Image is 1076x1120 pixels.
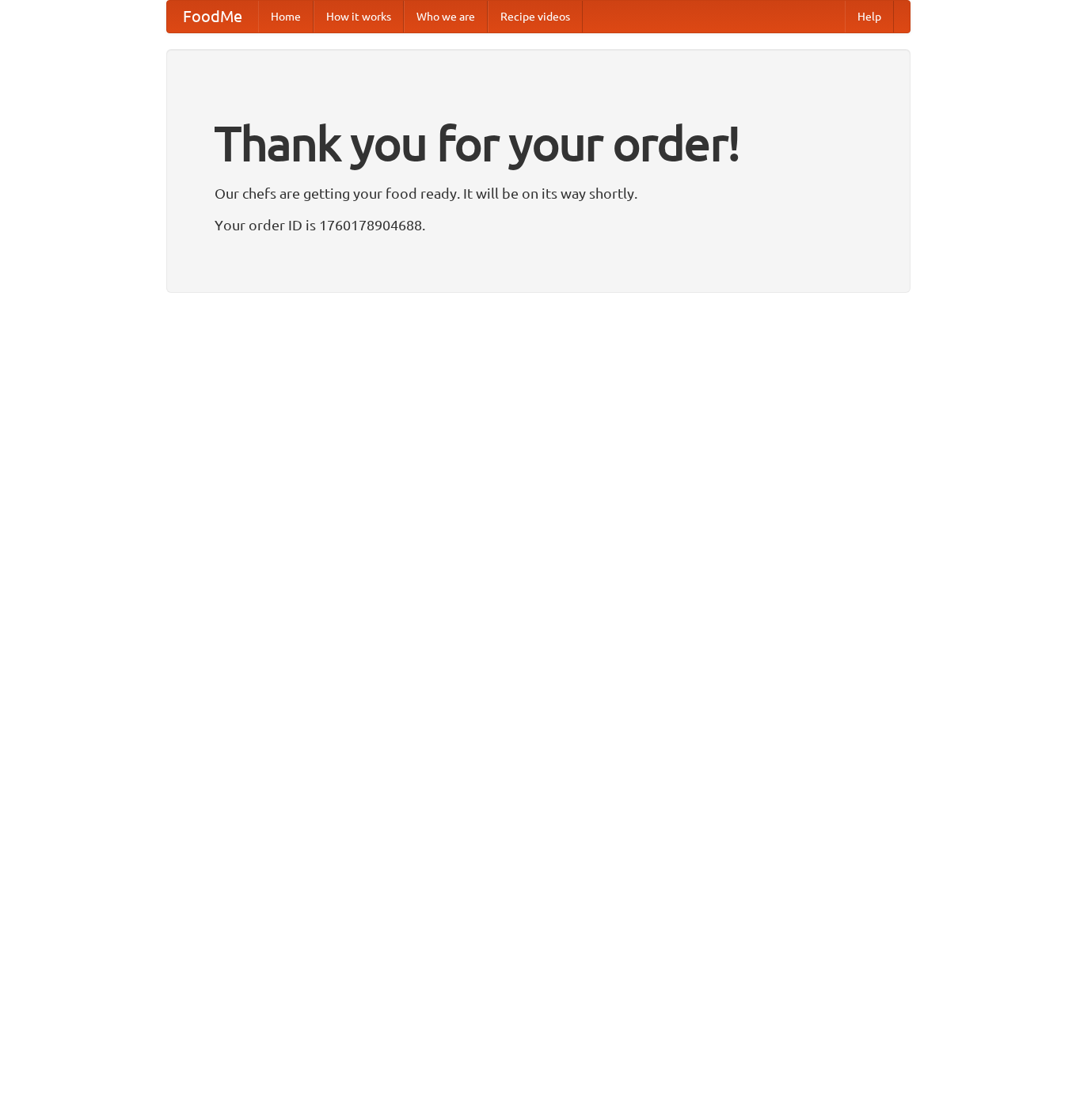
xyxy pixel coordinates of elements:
a: Home [258,1,314,32]
p: Your order ID is 1760178904688. [215,213,862,237]
a: Help [845,1,894,32]
a: Recipe videos [488,1,583,32]
h1: Thank you for your order! [215,105,862,181]
a: FoodMe [167,1,258,32]
p: Our chefs are getting your food ready. It will be on its way shortly. [215,181,862,205]
a: How it works [314,1,404,32]
a: Who we are [404,1,488,32]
